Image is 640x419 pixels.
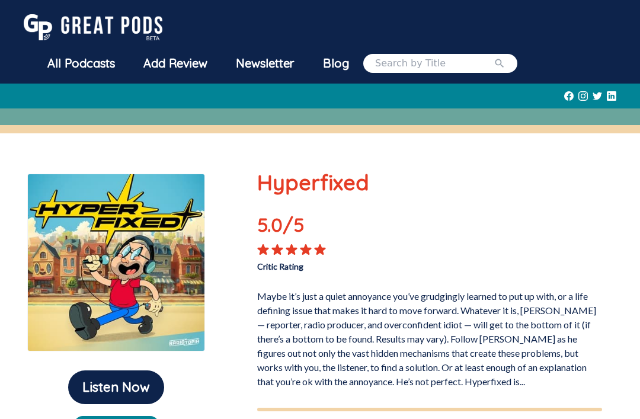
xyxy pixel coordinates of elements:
p: 5.0 /5 [257,210,326,244]
a: All Podcasts [33,48,129,79]
img: GreatPods [24,14,162,40]
p: Maybe it’s just a quiet annoyance you’ve grudgingly learned to put up with, or a life defining is... [257,284,602,389]
p: Hyperfixed [257,167,602,199]
a: Newsletter [222,48,309,79]
a: Blog [309,48,363,79]
img: Hyperfixed [27,174,205,351]
button: Listen Now [68,370,164,404]
input: Search by Title [375,56,494,71]
p: Critic Rating [257,255,430,273]
a: Add Review [129,48,222,79]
